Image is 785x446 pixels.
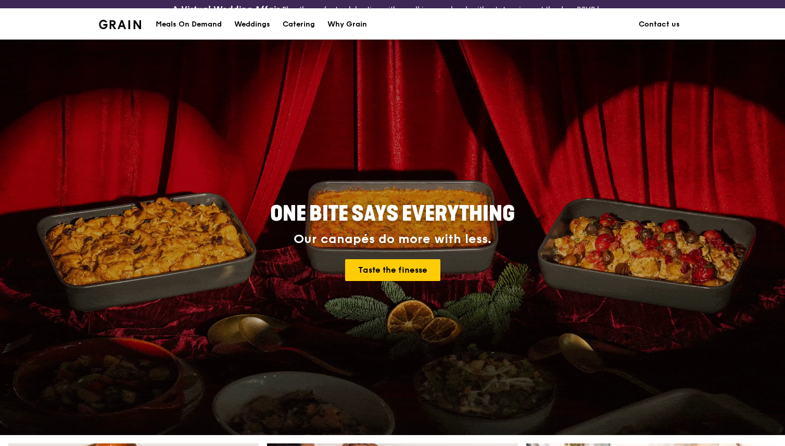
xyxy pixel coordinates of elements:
div: Why Grain [327,9,367,40]
a: RSVP here [577,5,612,14]
h3: A Virtual Wedding Affair [172,4,280,15]
a: Why Grain [321,9,373,40]
div: Plan the perfect celebration with us, all in a weekend, without stepping out the door. [131,4,654,15]
a: GrainGrain [99,8,141,39]
div: Our canapés do more with less. [205,232,580,247]
img: Grain [99,20,141,29]
a: Weddings [228,9,276,40]
div: Catering [283,9,315,40]
span: ONE BITE SAYS EVERYTHING [270,201,515,226]
div: Meals On Demand [156,9,222,40]
a: Taste the finesse [345,259,440,281]
a: Catering [276,9,321,40]
a: Contact us [632,9,686,40]
div: Weddings [234,9,270,40]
